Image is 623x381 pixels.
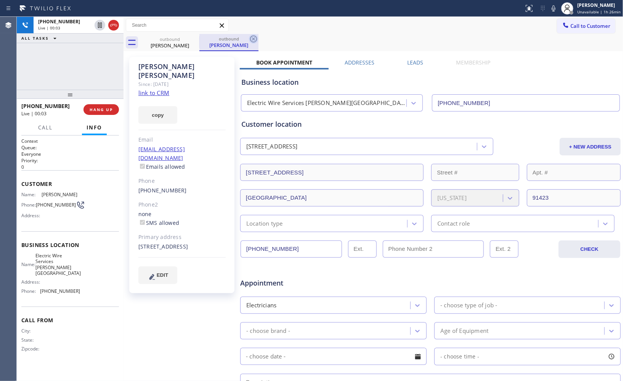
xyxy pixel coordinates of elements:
span: Customer [21,180,119,187]
div: Electric Wire Services [PERSON_NAME][GEOGRAPHIC_DATA] [247,99,407,108]
button: Call [34,120,57,135]
span: Phone: [21,202,36,208]
span: ALL TASKS [21,36,49,41]
div: [PERSON_NAME] [577,2,621,8]
button: Call to Customer [557,19,615,33]
div: Electricians [246,301,276,310]
span: Info [87,124,102,131]
span: HANG UP [90,107,113,112]
input: Street # [431,164,519,181]
span: Call From [21,316,119,324]
div: Phone [138,177,226,186]
span: State: [21,337,42,343]
a: link to CRM [138,89,169,97]
button: CHECK [559,241,621,258]
span: [PHONE_NUMBER] [40,288,80,294]
span: Live | 00:03 [21,110,47,117]
span: Address: [21,279,42,285]
span: Call [38,124,53,131]
input: Emails allowed [140,164,145,169]
input: Phone Number 2 [383,241,484,258]
div: Primary address [138,233,226,242]
input: Ext. 2 [490,241,519,258]
p: Everyone [21,151,119,157]
div: Location type [246,219,283,228]
input: SMS allowed [140,220,145,225]
button: copy [138,106,177,124]
div: Age of Equipment [440,326,488,335]
span: Call to Customer [570,23,610,29]
input: Phone Number [432,94,620,111]
span: Address: [21,213,42,218]
span: Zipcode: [21,346,42,352]
input: Apt. # [527,164,621,181]
button: EDIT [138,266,177,284]
div: Customer location [241,119,620,129]
span: - choose time - [440,353,479,360]
label: Emails allowed [138,163,185,170]
span: Phone: [21,288,40,294]
h2: Queue: [21,144,119,151]
span: [PHONE_NUMBER] [36,202,76,208]
div: Contact role [437,219,470,228]
div: Ronnie Dunn [141,34,199,51]
label: SMS allowed [138,219,179,226]
span: City: [21,328,42,334]
p: 0 [21,164,119,170]
div: Since: [DATE] [138,80,226,89]
input: Ext. [348,241,377,258]
button: Info [82,120,107,135]
button: Hang up [108,20,119,31]
button: ALL TASKS [17,34,64,43]
div: outbound [200,36,258,42]
input: City [240,189,424,207]
input: Address [240,164,424,181]
span: [PHONE_NUMBER] [38,18,80,25]
span: [PERSON_NAME] [42,192,80,197]
span: Appointment [240,278,366,288]
input: - choose date - [240,348,427,365]
span: Unavailable | 1h 26min [577,9,621,15]
input: ZIP [527,189,621,207]
div: - choose type of job - [440,301,497,310]
span: Name: [21,262,35,267]
label: Membership [456,59,490,66]
span: EDIT [157,272,168,278]
div: Business location [241,77,620,87]
div: [PERSON_NAME] [141,42,199,49]
label: Book Appointment [256,59,312,66]
div: outbound [141,36,199,42]
label: Addresses [345,59,375,66]
button: Mute [548,3,559,14]
div: [PERSON_NAME] [200,42,258,48]
h2: Priority: [21,157,119,164]
span: Name: [21,192,42,197]
span: Business location [21,241,119,249]
h1: Context [21,138,119,144]
div: Ronnie Dunn [200,34,258,50]
a: [EMAIL_ADDRESS][DOMAIN_NAME] [138,145,185,161]
div: - choose brand - [246,326,290,335]
span: [PHONE_NUMBER] [21,102,70,110]
button: + NEW ADDRESS [560,138,621,155]
div: Phone2 [138,200,226,209]
div: none [138,210,226,228]
button: Hold Customer [95,20,105,31]
div: [PERSON_NAME] [PERSON_NAME] [138,62,226,80]
button: HANG UP [83,104,119,115]
input: Phone Number [241,241,342,258]
input: Search [126,19,228,31]
a: [PHONE_NUMBER] [138,187,187,194]
div: Email [138,136,226,144]
div: [STREET_ADDRESS] [246,142,297,151]
label: Leads [408,59,424,66]
div: [STREET_ADDRESS] [138,242,226,251]
span: Electric Wire Services [PERSON_NAME][GEOGRAPHIC_DATA] [35,253,81,276]
span: Live | 00:03 [38,25,60,31]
